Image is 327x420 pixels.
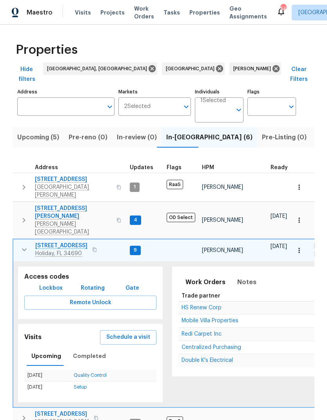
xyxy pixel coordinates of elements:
[189,9,220,16] span: Properties
[233,65,274,73] span: [PERSON_NAME]
[120,281,145,296] button: Gate
[24,370,71,382] td: [DATE]
[195,89,243,94] label: Individuals
[202,248,243,253] span: [PERSON_NAME]
[24,333,42,341] h5: Visits
[271,214,287,219] span: [DATE]
[24,296,156,310] button: Remote Unlock
[182,345,241,350] a: Centralized Purchasing
[75,9,91,16] span: Visits
[163,10,180,15] span: Tasks
[31,298,150,308] span: Remote Unlock
[104,101,115,112] button: Open
[24,381,71,393] td: [DATE]
[27,9,53,16] span: Maestro
[35,410,89,418] span: [STREET_ADDRESS]
[162,62,225,75] div: [GEOGRAPHIC_DATA]
[182,305,222,310] a: HS Renew Corp
[247,89,296,94] label: Flags
[17,89,114,94] label: Address
[286,101,297,112] button: Open
[167,180,183,189] span: RaaS
[271,244,287,249] span: [DATE]
[78,281,108,296] button: Rotating
[202,217,243,223] span: [PERSON_NAME]
[36,281,66,296] button: Lockbox
[262,132,307,143] span: Pre-Listing (0)
[182,318,238,323] a: Mobile Villa Properties
[202,184,243,190] span: [PERSON_NAME]
[74,373,107,378] a: Quality Control
[237,277,256,288] span: Notes
[202,165,214,170] span: HPM
[167,165,182,170] span: Flags
[100,9,125,16] span: Projects
[39,283,63,293] span: Lockbox
[100,330,156,345] button: Schedule a visit
[182,358,233,363] span: Double K's Electrical
[124,103,151,110] span: 2 Selected
[271,165,288,170] span: Ready
[73,351,106,361] span: Completed
[182,332,222,336] a: Redi Carpet Inc
[131,217,140,223] span: 4
[43,62,157,75] div: [GEOGRAPHIC_DATA], [GEOGRAPHIC_DATA]
[47,65,150,73] span: [GEOGRAPHIC_DATA], [GEOGRAPHIC_DATA]
[185,277,225,288] span: Work Orders
[117,132,157,143] span: In-review (0)
[229,62,281,75] div: [PERSON_NAME]
[35,165,58,170] span: Address
[123,283,142,293] span: Gate
[166,65,218,73] span: [GEOGRAPHIC_DATA]
[131,247,140,254] span: 9
[131,184,139,190] span: 1
[31,351,61,361] span: Upcoming
[81,283,105,293] span: Rotating
[182,358,233,363] a: Double K's Electrical
[233,104,244,115] button: Open
[16,65,38,84] span: Hide filters
[200,97,226,104] span: 1 Selected
[166,132,253,143] span: In-[GEOGRAPHIC_DATA] (6)
[182,293,220,299] span: Trade partner
[271,165,295,170] div: Earliest renovation start date (first business day after COE or Checkout)
[17,132,59,143] span: Upcoming (5)
[118,89,191,94] label: Markets
[229,5,267,20] span: Geo Assignments
[13,62,41,86] button: Hide filters
[74,385,87,389] a: Setup
[181,101,192,112] button: Open
[182,331,222,337] span: Redi Carpet Inc
[167,213,195,222] span: OD Select
[287,65,311,84] span: Clear Filters
[134,5,154,20] span: Work Orders
[106,332,150,342] span: Schedule a visit
[24,273,156,281] h5: Access codes
[283,62,314,86] button: Clear Filters
[69,132,107,143] span: Pre-reno (0)
[130,165,153,170] span: Updates
[280,5,286,13] div: 54
[16,46,78,54] span: Properties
